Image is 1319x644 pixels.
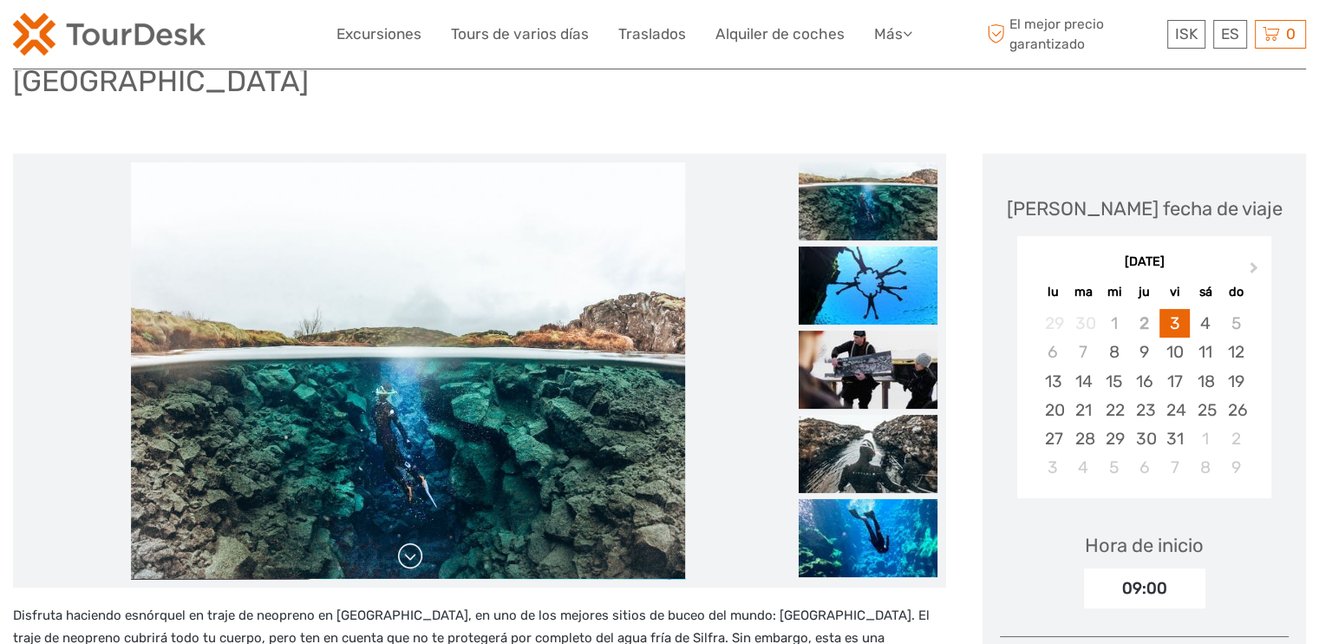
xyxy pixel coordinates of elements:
div: Choose sábado, 4 de octubre de 2025 [1190,309,1220,338]
div: vi [1159,280,1190,304]
div: Choose viernes, 24 de octubre de 2025 [1159,396,1190,424]
img: 120-15d4194f-c635-41b9-a512-a3cb382bfb57_logo_small.png [13,13,206,56]
div: [PERSON_NAME] fecha de viaje [1007,195,1283,222]
div: Choose miércoles, 22 de octubre de 2025 [1099,396,1129,424]
a: Traslados [618,22,686,47]
div: Choose martes, 21 de octubre de 2025 [1068,396,1099,424]
div: Choose martes, 28 de octubre de 2025 [1068,424,1099,453]
div: Choose viernes, 17 de octubre de 2025 [1159,367,1190,396]
img: a92b1ca82cc34d6996c6c79f686481cf_slider_thumbnail.jpeg [799,162,937,240]
div: Not available miércoles, 1 de octubre de 2025 [1099,309,1129,338]
div: lu [1037,280,1068,304]
a: Más [874,22,912,47]
div: Not available jueves, 2 de octubre de 2025 [1129,309,1159,338]
span: ISK [1175,25,1198,43]
button: Next Month [1242,258,1270,286]
img: 7b5f75062be646cf970e70e4a36ebd33_slider_thumbnail.jpeg [799,415,937,493]
div: Choose domingo, 26 de octubre de 2025 [1221,396,1251,424]
div: Choose sábado, 8 de noviembre de 2025 [1190,453,1220,482]
div: Not available lunes, 29 de septiembre de 2025 [1037,309,1068,338]
img: d7923db630e24b088cf17939a91abbd9_slider_thumbnail.jpeg [799,331,937,409]
div: Choose lunes, 13 de octubre de 2025 [1037,367,1068,396]
div: Choose viernes, 31 de octubre de 2025 [1159,424,1190,453]
div: Choose jueves, 30 de octubre de 2025 [1129,424,1159,453]
div: sá [1190,280,1220,304]
div: mi [1099,280,1129,304]
div: Not available martes, 7 de octubre de 2025 [1068,338,1099,366]
div: Not available lunes, 6 de octubre de 2025 [1037,338,1068,366]
div: ma [1068,280,1099,304]
img: a92b1ca82cc34d6996c6c79f686481cf_main_slider.jpeg [131,162,686,579]
div: Choose domingo, 19 de octubre de 2025 [1221,367,1251,396]
div: Choose jueves, 16 de octubre de 2025 [1129,367,1159,396]
div: Choose viernes, 3 de octubre de 2025 [1159,309,1190,338]
div: Choose lunes, 20 de octubre de 2025 [1037,396,1068,424]
div: Choose jueves, 6 de noviembre de 2025 [1129,453,1159,482]
div: Choose jueves, 23 de octubre de 2025 [1129,396,1159,424]
img: 2a452cd75830475e94e4c96ad622ffbf_slider_thumbnail.jpeg [799,246,937,325]
div: Choose domingo, 9 de noviembre de 2025 [1221,453,1251,482]
span: El mejor precio garantizado [983,15,1163,53]
div: Hora de inicio [1085,532,1204,559]
div: Choose sábado, 11 de octubre de 2025 [1190,338,1220,366]
div: Choose viernes, 10 de octubre de 2025 [1159,338,1190,366]
div: [DATE] [1017,253,1271,272]
div: Choose lunes, 27 de octubre de 2025 [1037,424,1068,453]
div: Choose sábado, 25 de octubre de 2025 [1190,396,1220,424]
div: Choose martes, 14 de octubre de 2025 [1068,367,1099,396]
a: Tours de varios días [451,22,589,47]
div: Not available martes, 30 de septiembre de 2025 [1068,309,1099,338]
div: ju [1129,280,1159,304]
div: Choose viernes, 7 de noviembre de 2025 [1159,453,1190,482]
a: Alquiler de coches [715,22,845,47]
div: Choose miércoles, 29 de octubre de 2025 [1099,424,1129,453]
div: Choose miércoles, 5 de noviembre de 2025 [1099,453,1129,482]
a: Excursiones [336,22,421,47]
div: Choose martes, 4 de noviembre de 2025 [1068,453,1099,482]
div: month 2025-10 [1023,309,1266,482]
div: Choose domingo, 12 de octubre de 2025 [1221,338,1251,366]
p: We're away right now. Please check back later! [24,30,196,44]
div: ES [1213,20,1247,49]
div: 09:00 [1084,568,1205,608]
div: do [1221,280,1251,304]
div: Choose sábado, 1 de noviembre de 2025 [1190,424,1220,453]
img: d35fb30eb07b442ba5abaa8dffe420dc_slider_thumbnail.jpeg [799,499,937,577]
button: Open LiveChat chat widget [199,27,220,48]
div: Choose lunes, 3 de noviembre de 2025 [1037,453,1068,482]
div: Choose jueves, 9 de octubre de 2025 [1129,338,1159,366]
div: Choose miércoles, 8 de octubre de 2025 [1099,338,1129,366]
div: Not available domingo, 5 de octubre de 2025 [1221,309,1251,338]
span: 0 [1283,25,1298,43]
div: Choose miércoles, 15 de octubre de 2025 [1099,367,1129,396]
div: Choose domingo, 2 de noviembre de 2025 [1221,424,1251,453]
div: Choose sábado, 18 de octubre de 2025 [1190,367,1220,396]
